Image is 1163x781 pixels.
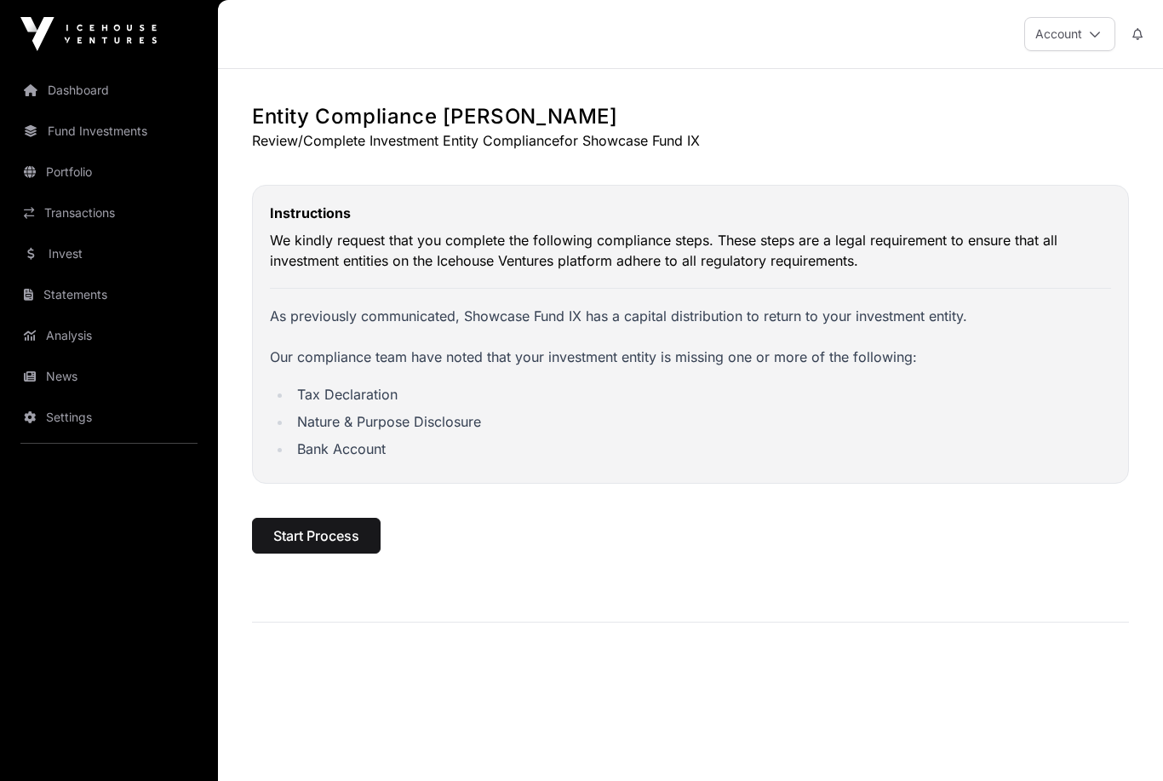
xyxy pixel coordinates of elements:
p: As previously communicated, Showcase Fund IX has a capital distribution to return to your investm... [270,306,1111,367]
a: Start Process [252,535,381,552]
a: Analysis [14,317,204,354]
a: Dashboard [14,72,204,109]
li: Bank Account [292,439,1111,459]
a: Invest [14,235,204,273]
a: Portfolio [14,153,204,191]
a: Statements [14,276,204,313]
li: Tax Declaration [292,384,1111,405]
p: We kindly request that you complete the following compliance steps. These steps are a legal requi... [270,230,1111,271]
span: for Showcase Fund IX [559,132,700,149]
a: Transactions [14,194,204,232]
span: Start Process [273,525,359,546]
p: Review/Complete Investment Entity Compliance [252,130,1129,151]
strong: Instructions [270,204,351,221]
li: Nature & Purpose Disclosure [292,411,1111,432]
a: Settings [14,399,204,436]
button: Start Process [252,518,381,554]
a: News [14,358,204,395]
button: Account [1024,17,1115,51]
h1: Entity Compliance [PERSON_NAME] [252,103,1129,130]
img: Icehouse Ventures Logo [20,17,157,51]
a: Fund Investments [14,112,204,150]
